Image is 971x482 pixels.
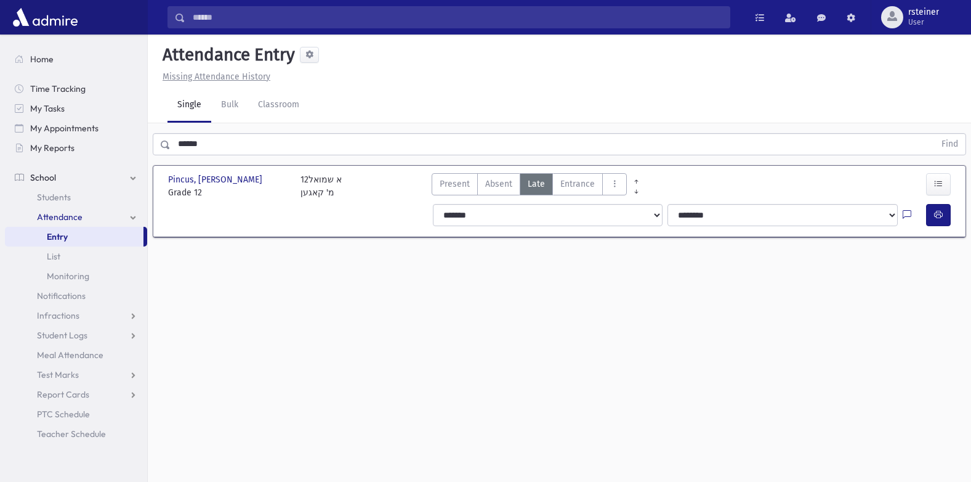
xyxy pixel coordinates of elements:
span: Infractions [37,310,79,321]
span: Grade 12 [168,186,288,199]
span: Student Logs [37,330,87,341]
span: rsteiner [908,7,939,17]
span: My Appointments [30,123,99,134]
a: Classroom [248,88,309,123]
a: My Reports [5,138,147,158]
span: Time Tracking [30,83,86,94]
div: 12א שמואל מ' קאגען [300,173,342,199]
a: Missing Attendance History [158,71,270,82]
span: Report Cards [37,389,89,400]
span: Entry [47,231,68,242]
span: My Reports [30,142,75,153]
span: School [30,172,56,183]
a: PTC Schedule [5,404,147,424]
a: My Tasks [5,99,147,118]
span: Test Marks [37,369,79,380]
a: Notifications [5,286,147,306]
a: Meal Attendance [5,345,147,365]
a: Students [5,187,147,207]
a: Teacher Schedule [5,424,147,444]
span: Present [440,178,470,190]
span: Attendance [37,211,83,223]
span: User [908,17,939,27]
a: Monitoring [5,266,147,286]
span: Entrance [560,178,595,190]
a: Single [167,88,211,123]
u: Missing Attendance History [163,71,270,82]
input: Search [185,6,730,28]
span: List [47,251,60,262]
span: PTC Schedule [37,409,90,420]
span: My Tasks [30,103,65,114]
div: AttTypes [432,173,627,199]
a: Student Logs [5,325,147,345]
a: Attendance [5,207,147,227]
a: List [5,247,147,266]
a: Time Tracking [5,79,147,99]
span: Monitoring [47,271,89,282]
a: Report Cards [5,385,147,404]
span: Pincus, [PERSON_NAME] [168,173,265,186]
a: My Appointments [5,118,147,138]
span: Notifications [37,290,86,301]
a: Home [5,49,147,69]
span: Students [37,192,71,203]
button: Find [934,134,965,155]
span: Meal Attendance [37,349,103,361]
a: Entry [5,227,143,247]
img: AdmirePro [10,5,81,30]
a: School [5,168,147,187]
a: Test Marks [5,365,147,385]
span: Absent [485,178,512,190]
a: Bulk [211,88,248,123]
span: Teacher Schedule [37,428,106,439]
h5: Attendance Entry [158,44,295,65]
span: Late [528,178,545,190]
span: Home [30,54,54,65]
a: Infractions [5,306,147,325]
